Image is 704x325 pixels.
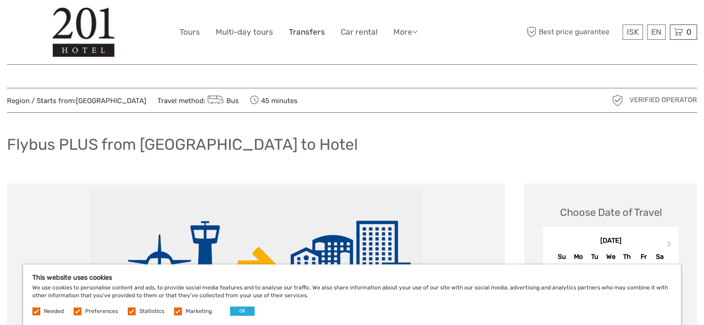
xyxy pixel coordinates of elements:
[635,251,651,263] div: Fr
[7,96,146,106] span: Region / Starts from:
[250,94,298,107] span: 45 minutes
[627,27,639,37] span: ISK
[44,307,64,315] label: Needed
[619,251,635,263] div: Th
[685,27,693,37] span: 0
[206,97,239,105] a: Bus
[32,274,672,282] h5: This website uses cookies
[652,251,668,263] div: Sa
[106,14,118,25] button: Open LiveChat chat widget
[341,25,378,39] a: Car rental
[52,7,115,57] img: 1139-69e80d06-57d7-4973-b0b3-45c5474b2b75_logo_big.jpg
[289,25,325,39] a: Transfers
[647,25,666,40] div: EN
[663,239,678,253] button: Next Month
[85,307,118,315] label: Preferences
[560,205,662,220] div: Choose Date of Travel
[216,25,273,39] a: Multi-day tours
[554,251,570,263] div: Su
[13,16,105,24] p: We're away right now. Please check back later!
[543,236,679,246] div: [DATE]
[230,307,255,316] button: OK
[7,135,358,154] h1: Flybus PLUS from [GEOGRAPHIC_DATA] to Hotel
[629,95,697,105] span: Verified Operator
[139,307,164,315] label: Statistics
[610,93,625,108] img: verified_operator_grey_128.png
[76,97,146,105] a: [GEOGRAPHIC_DATA]
[570,251,586,263] div: Mo
[603,251,619,263] div: We
[393,25,417,39] a: More
[180,25,200,39] a: Tours
[586,251,603,263] div: Tu
[186,307,212,315] label: Marketing
[157,94,239,107] span: Travel method:
[23,264,681,325] div: We use cookies to personalise content and ads, to provide social media features and to analyse ou...
[524,25,620,40] span: Best price guarantee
